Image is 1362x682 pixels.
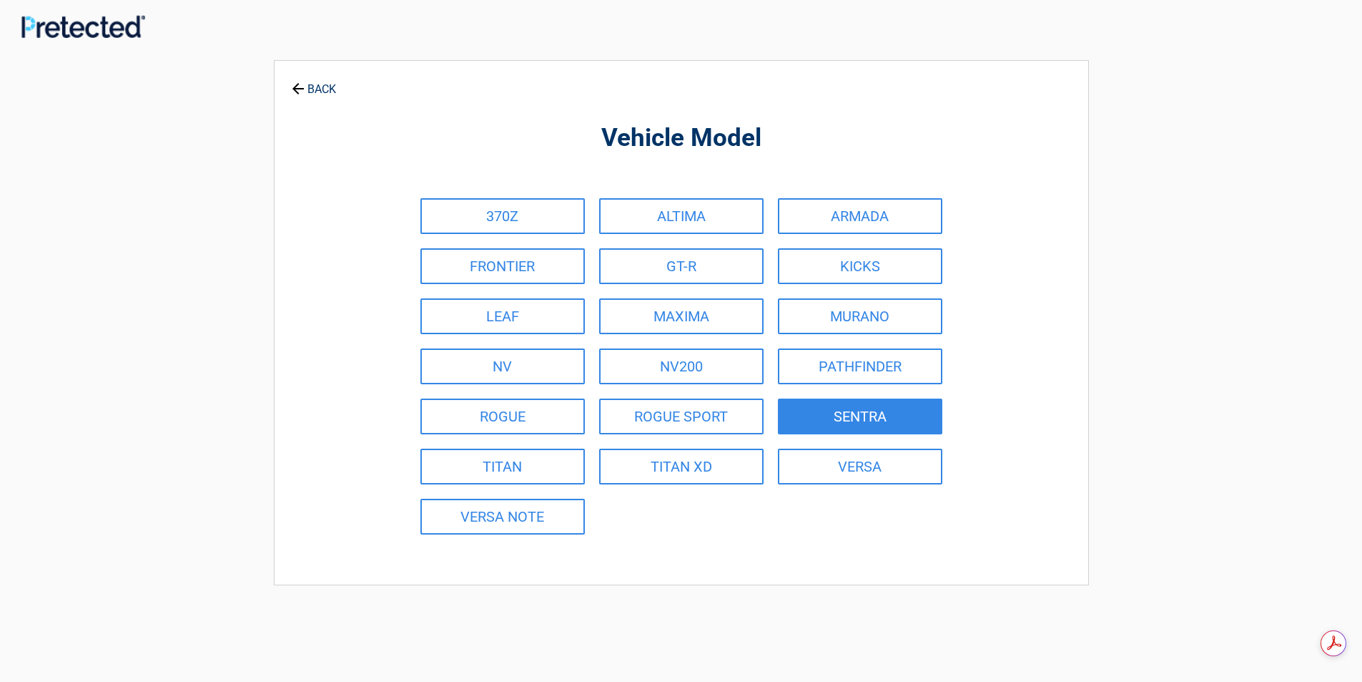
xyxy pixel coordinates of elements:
a: KICKS [778,248,942,284]
a: ALTIMA [599,198,764,234]
a: LEAF [420,298,585,334]
a: MURANO [778,298,942,334]
a: ROGUE SPORT [599,399,764,434]
a: VERSA NOTE [420,499,585,535]
a: FRONTIER [420,248,585,284]
a: MAXIMA [599,298,764,334]
a: NV [420,349,585,384]
a: 370Z [420,198,585,234]
a: VERSA [778,449,942,484]
a: NV200 [599,349,764,384]
a: ROGUE [420,399,585,434]
img: Main Logo [21,15,145,37]
a: TITAN [420,449,585,484]
a: GT-R [599,248,764,284]
a: TITAN XD [599,449,764,484]
a: SENTRA [778,399,942,434]
a: ARMADA [778,198,942,234]
a: PATHFINDER [778,349,942,384]
h2: Vehicle Model [353,122,1010,155]
a: BACK [289,70,339,95]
